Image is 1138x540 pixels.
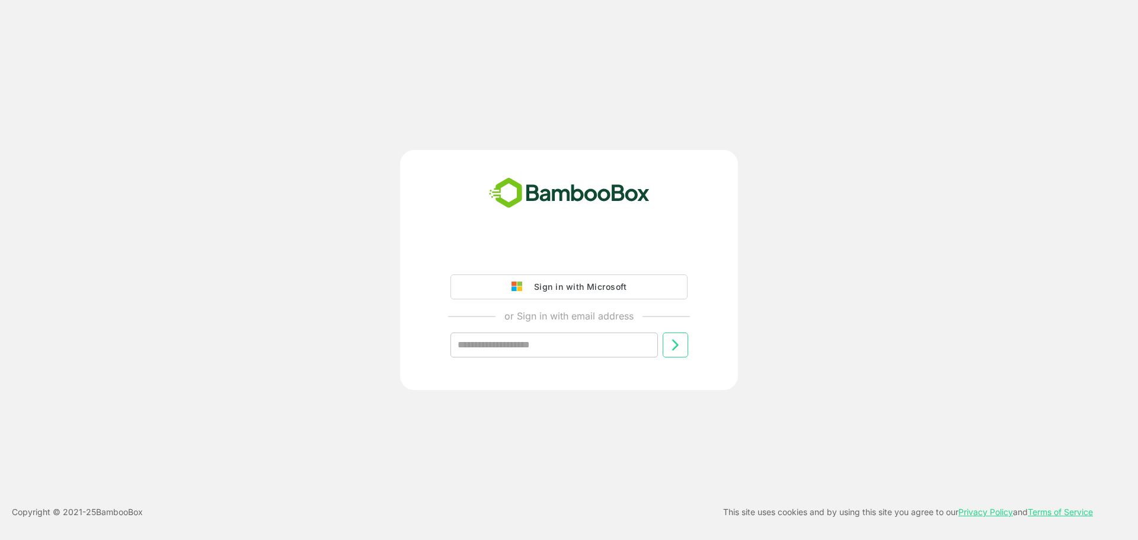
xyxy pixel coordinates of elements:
[512,282,528,292] img: google
[1028,507,1093,517] a: Terms of Service
[504,309,634,323] p: or Sign in with email address
[450,274,688,299] button: Sign in with Microsoft
[482,174,656,213] img: bamboobox
[12,505,143,519] p: Copyright © 2021- 25 BambooBox
[958,507,1013,517] a: Privacy Policy
[528,279,626,295] div: Sign in with Microsoft
[723,505,1093,519] p: This site uses cookies and by using this site you agree to our and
